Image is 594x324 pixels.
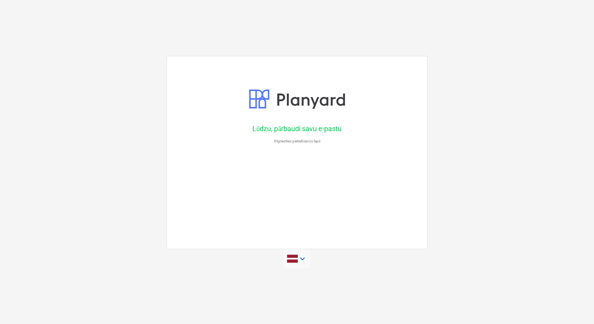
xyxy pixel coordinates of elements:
p: Lūdzu, pārbaudi savu e-pastu [184,124,410,133]
i: keyboard_arrow_down [298,254,307,263]
iframe: Chat Widget [555,287,594,324]
a: Atgriezties pieteikšanās lapā [181,139,413,144]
